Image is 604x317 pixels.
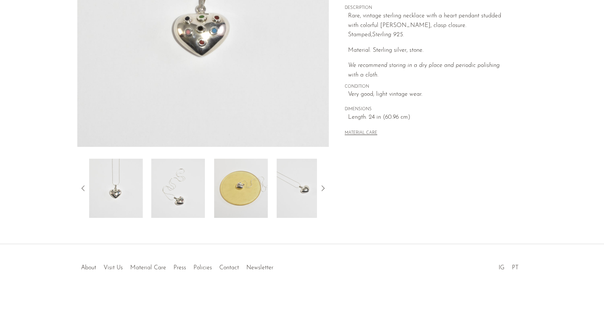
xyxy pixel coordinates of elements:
span: DESCRIPTION [345,5,511,11]
span: DIMENSIONS [345,106,511,113]
a: Policies [193,265,212,271]
em: Sterling 925. [372,32,404,38]
a: Press [173,265,186,271]
span: CONDITION [345,84,511,90]
span: Length: 24 in (60.96 cm) [348,113,511,122]
img: Colorful Heart Pendant Necklace [277,159,330,218]
ul: Social Medias [495,259,522,273]
a: Material Care [130,265,166,271]
img: Colorful Heart Pendant Necklace [214,159,268,218]
span: Very good; light vintage wear. [348,90,511,100]
a: IG [499,265,505,271]
button: MATERIAL CARE [345,131,377,136]
img: Colorful Heart Pendant Necklace [151,159,205,218]
ul: Quick links [77,259,277,273]
a: About [81,265,96,271]
i: We recommend storing in a dry place and periodic polishing with a cloth. [348,63,500,78]
p: Material: Sterling silver, stone. [348,46,511,55]
a: PT [512,265,519,271]
img: Colorful Heart Pendant Necklace [89,159,143,218]
p: Rare, vintage sterling necklace with a heart pendant studded with colorful [PERSON_NAME], clasp c... [348,11,511,40]
a: Contact [219,265,239,271]
a: Visit Us [104,265,123,271]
